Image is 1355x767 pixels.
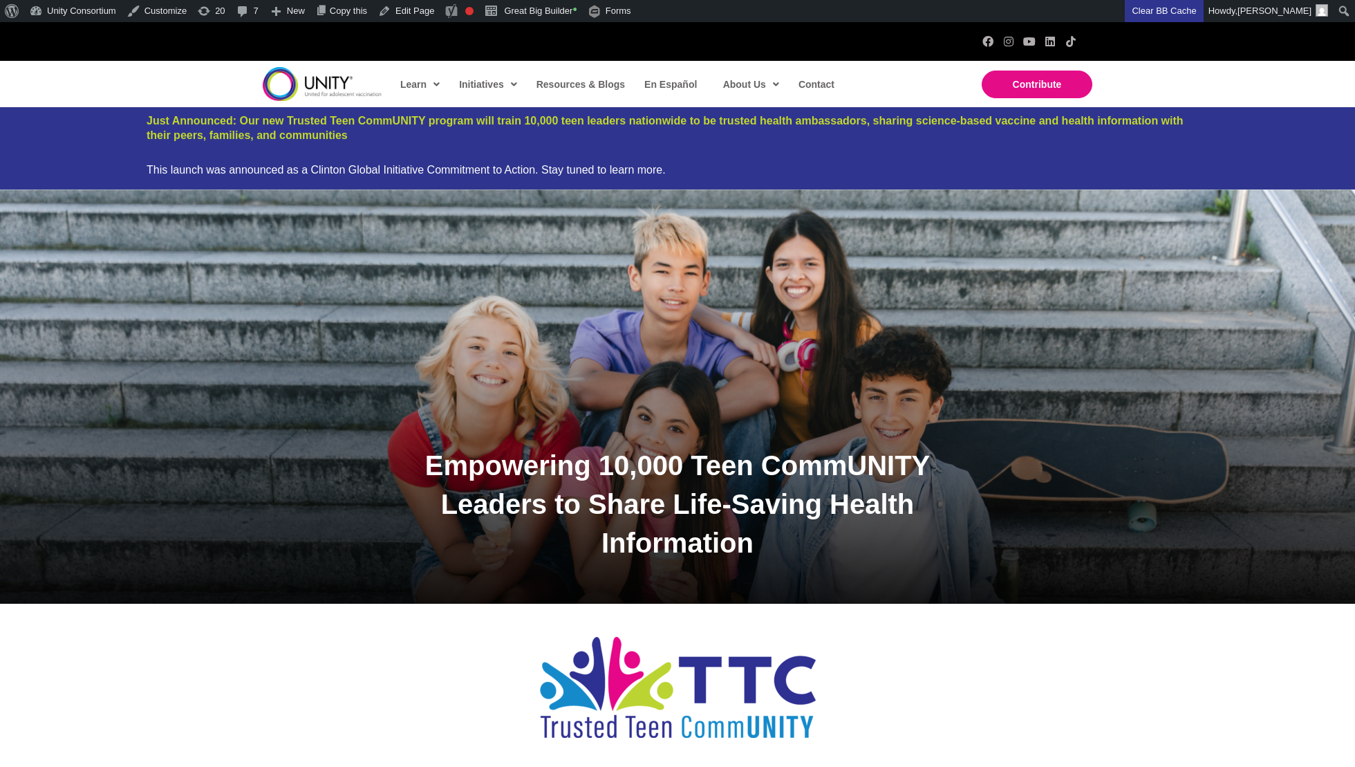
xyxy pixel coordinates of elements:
a: Just Announced: Our new Trusted Teen CommUNITY program will train 10,000 teen leaders nationwide ... [147,115,1184,141]
span: En Español [644,79,697,90]
span: Initiatives [459,74,517,95]
span: Contact [798,79,834,90]
a: En Español [637,68,702,100]
a: About Us [716,68,785,100]
a: Instagram [1003,36,1014,47]
div: Focus keyphrase not set [465,7,474,15]
span: Empowering 10,000 Teen CommUNITY Leaders to Share Life-Saving Health Information [425,450,931,558]
a: Contact [792,68,840,100]
a: Contribute [982,71,1092,98]
a: YouTube [1024,36,1035,47]
span: • [572,3,577,17]
span: Learn [400,74,440,95]
img: Trusted Teen Community_LANDSCAPE [539,631,816,738]
span: Contribute [1013,79,1062,90]
a: Facebook [982,36,993,47]
img: unity-logo-dark [263,67,382,101]
span: [PERSON_NAME] [1237,6,1311,16]
div: This launch was announced as a Clinton Global Initiative Commitment to Action. Stay tuned to lear... [147,163,1208,176]
span: Resources & Blogs [536,79,625,90]
span: About Us [723,74,779,95]
a: LinkedIn [1045,36,1056,47]
a: TikTok [1065,36,1076,47]
a: Resources & Blogs [530,68,630,100]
